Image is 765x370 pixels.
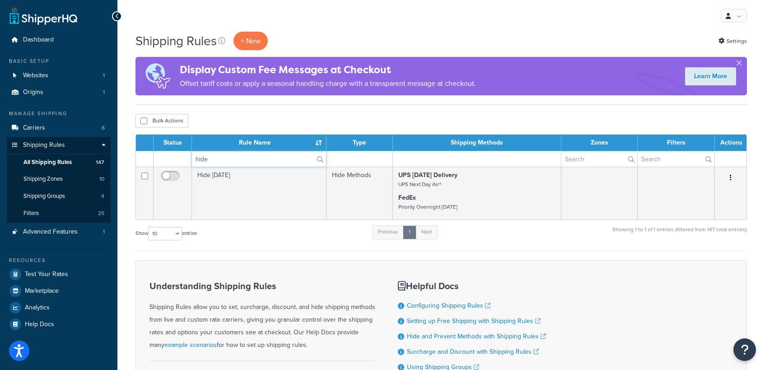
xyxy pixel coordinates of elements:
select: Showentries [148,227,182,240]
th: Type [327,135,393,151]
span: Websites [23,72,48,80]
li: Shipping Groups [7,188,111,205]
input: Search [638,151,714,167]
span: 1 [103,89,105,96]
th: Rule Name : activate to sort column ascending [192,135,327,151]
a: Help Docs [7,316,111,333]
a: Configuring Shipping Rules [407,301,490,310]
a: Learn More [685,67,736,85]
a: example scenarios [164,340,217,350]
a: Shipping Zones 10 [7,171,111,187]
span: Test Your Rates [25,271,68,278]
span: 1 [103,228,105,236]
span: All Shipping Rules [23,159,72,166]
small: UPS Next Day Air® [398,180,442,188]
a: Filters 25 [7,205,111,222]
a: All Shipping Rules 147 [7,154,111,171]
a: ShipperHQ Home [9,7,77,25]
li: Advanced Features [7,224,111,240]
span: 25 [98,210,104,217]
th: Zones [561,135,638,151]
span: Dashboard [23,36,54,44]
li: Shipping Zones [7,171,111,187]
span: Analytics [25,304,50,312]
th: Status [154,135,192,151]
h3: Helpful Docs [398,281,546,291]
span: 10 [99,175,104,183]
a: Shipping Groups 4 [7,188,111,205]
input: Search [192,151,326,167]
strong: FedEx [398,193,416,202]
div: Basic Setup [7,57,111,65]
a: Analytics [7,300,111,316]
label: Show entries [135,227,197,240]
a: Marketplace [7,283,111,299]
strong: UPS [DATE] Delivery [398,170,457,180]
a: Hide and Prevent Methods with Shipping Rules [407,332,546,341]
a: Test Your Rates [7,266,111,282]
li: All Shipping Rules [7,154,111,171]
span: Filters [23,210,39,217]
span: Carriers [23,124,45,132]
a: Surcharge and Discount with Shipping Rules [407,347,539,356]
span: 1 [103,72,105,80]
small: Priority Overnight [DATE] [398,203,457,211]
a: Settings [718,35,747,47]
li: Origins [7,84,111,101]
th: Filters [638,135,715,151]
button: Open Resource Center [733,338,756,361]
h4: Display Custom Fee Messages at Checkout [180,62,476,77]
span: 147 [96,159,104,166]
li: Filters [7,205,111,222]
button: Bulk Actions [135,114,188,127]
span: Marketplace [25,287,59,295]
div: Showing 1 to 1 of 1 entries (filtered from 147 total entries) [612,225,747,244]
a: Setting up Free Shipping with Shipping Rules [407,316,541,326]
a: Origins 1 [7,84,111,101]
img: duties-banner-06bc72dcb5fe05cb3f9472aba00be2ae8eb53ab6f0d8bb03d382ba314ac3c341.png [135,57,180,95]
a: 1 [403,225,416,239]
a: Previous [372,225,404,239]
p: Offset tariff costs or apply a seasonal handling charge with a transparent message at checkout. [180,77,476,90]
a: Advanced Features 1 [7,224,111,240]
span: Shipping Rules [23,141,65,149]
a: Websites 1 [7,67,111,84]
span: Help Docs [25,321,54,328]
th: Actions [715,135,746,151]
td: Hide [DATE] [192,167,327,220]
h3: Understanding Shipping Rules [149,281,375,291]
a: Dashboard [7,32,111,48]
span: Origins [23,89,43,96]
p: + New [233,32,268,50]
span: Shipping Zones [23,175,63,183]
li: Shipping Rules [7,137,111,223]
a: Carriers 6 [7,120,111,136]
span: Advanced Features [23,228,78,236]
td: Hide Methods [327,167,393,220]
span: 4 [101,192,104,200]
li: Carriers [7,120,111,136]
span: 6 [102,124,105,132]
div: Shipping Rules allow you to set, surcharge, discount, and hide shipping methods from live and cus... [149,281,375,351]
span: Shipping Groups [23,192,65,200]
input: Search [561,151,638,167]
li: Websites [7,67,111,84]
a: Shipping Rules [7,137,111,154]
th: Shipping Methods [393,135,561,151]
h1: Shipping Rules [135,32,217,50]
div: Resources [7,257,111,264]
a: Next [415,225,438,239]
div: Manage Shipping [7,110,111,117]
